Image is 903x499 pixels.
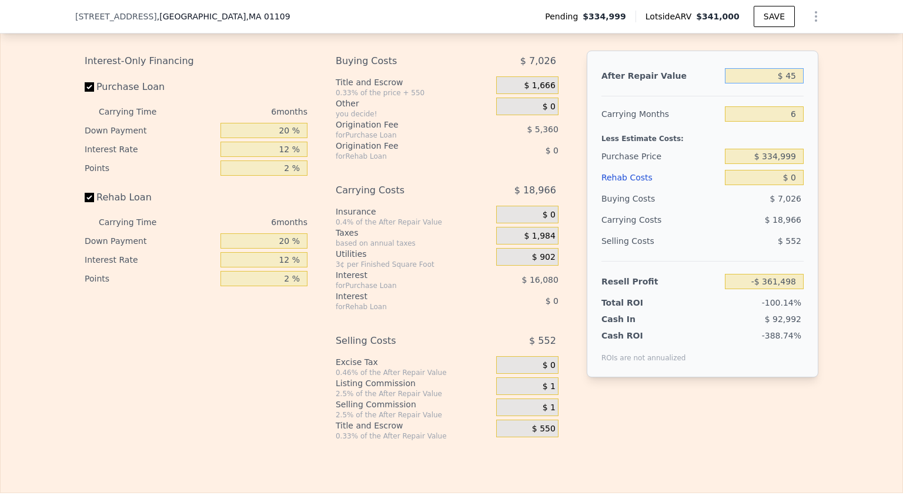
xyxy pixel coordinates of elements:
[546,146,558,155] span: $ 0
[336,410,491,420] div: 2.5% of the After Repair Value
[336,260,491,269] div: 3¢ per Finished Square Foot
[336,140,467,152] div: Origination Fee
[85,269,216,288] div: Points
[336,88,491,98] div: 0.33% of the price + 550
[522,275,558,284] span: $ 16,080
[601,297,675,309] div: Total ROI
[765,314,801,324] span: $ 92,992
[514,180,556,201] span: $ 18,966
[336,269,467,281] div: Interest
[85,187,216,208] label: Rehab Loan
[180,102,307,121] div: 6 months
[543,381,556,392] span: $ 1
[336,356,491,368] div: Excise Tax
[778,236,801,246] span: $ 552
[646,11,696,22] span: Lotside ARV
[336,206,491,217] div: Insurance
[85,121,216,140] div: Down Payment
[601,341,686,363] div: ROIs are not annualized
[601,125,804,146] div: Less Estimate Costs:
[524,81,555,91] span: $ 1,666
[336,281,467,290] div: for Purchase Loan
[99,213,175,232] div: Carrying Time
[336,302,467,312] div: for Rehab Loan
[336,119,467,130] div: Origination Fee
[336,431,491,441] div: 0.33% of the After Repair Value
[157,11,290,22] span: , [GEOGRAPHIC_DATA]
[601,188,720,209] div: Buying Costs
[601,146,720,167] div: Purchase Price
[336,368,491,377] div: 0.46% of the After Repair Value
[336,130,467,140] div: for Purchase Loan
[601,271,720,292] div: Resell Profit
[601,167,720,188] div: Rehab Costs
[246,12,290,21] span: , MA 01109
[543,360,556,371] span: $ 0
[543,403,556,413] span: $ 1
[336,389,491,398] div: 2.5% of the After Repair Value
[529,330,556,351] span: $ 552
[336,217,491,227] div: 0.4% of the After Repair Value
[336,98,491,109] div: Other
[336,51,467,72] div: Buying Costs
[336,330,467,351] div: Selling Costs
[520,51,556,72] span: $ 7,026
[336,227,491,239] div: Taxes
[336,248,491,260] div: Utilities
[532,424,556,434] span: $ 550
[765,215,801,225] span: $ 18,966
[85,232,216,250] div: Down Payment
[545,11,583,22] span: Pending
[804,5,828,28] button: Show Options
[770,194,801,203] span: $ 7,026
[601,65,720,86] div: After Repair Value
[336,420,491,431] div: Title and Escrow
[601,209,675,230] div: Carrying Costs
[85,51,307,72] div: Interest-Only Financing
[524,231,555,242] span: $ 1,984
[336,398,491,410] div: Selling Commission
[762,298,801,307] span: -100.14%
[180,213,307,232] div: 6 months
[336,152,467,161] div: for Rehab Loan
[532,252,556,263] span: $ 902
[85,82,94,92] input: Purchase Loan
[85,159,216,178] div: Points
[696,12,740,21] span: $341,000
[336,290,467,302] div: Interest
[336,180,467,201] div: Carrying Costs
[762,331,801,340] span: -388.74%
[754,6,795,27] button: SAVE
[336,76,491,88] div: Title and Escrow
[583,11,626,22] span: $334,999
[85,76,216,98] label: Purchase Loan
[336,239,491,248] div: based on annual taxes
[336,377,491,389] div: Listing Commission
[527,125,558,134] span: $ 5,360
[601,313,675,325] div: Cash In
[546,296,558,306] span: $ 0
[543,102,556,112] span: $ 0
[85,140,216,159] div: Interest Rate
[601,103,720,125] div: Carrying Months
[99,102,175,121] div: Carrying Time
[336,109,491,119] div: you decide!
[543,210,556,220] span: $ 0
[601,330,686,341] div: Cash ROI
[85,193,94,202] input: Rehab Loan
[75,11,157,22] span: [STREET_ADDRESS]
[601,230,720,252] div: Selling Costs
[85,250,216,269] div: Interest Rate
